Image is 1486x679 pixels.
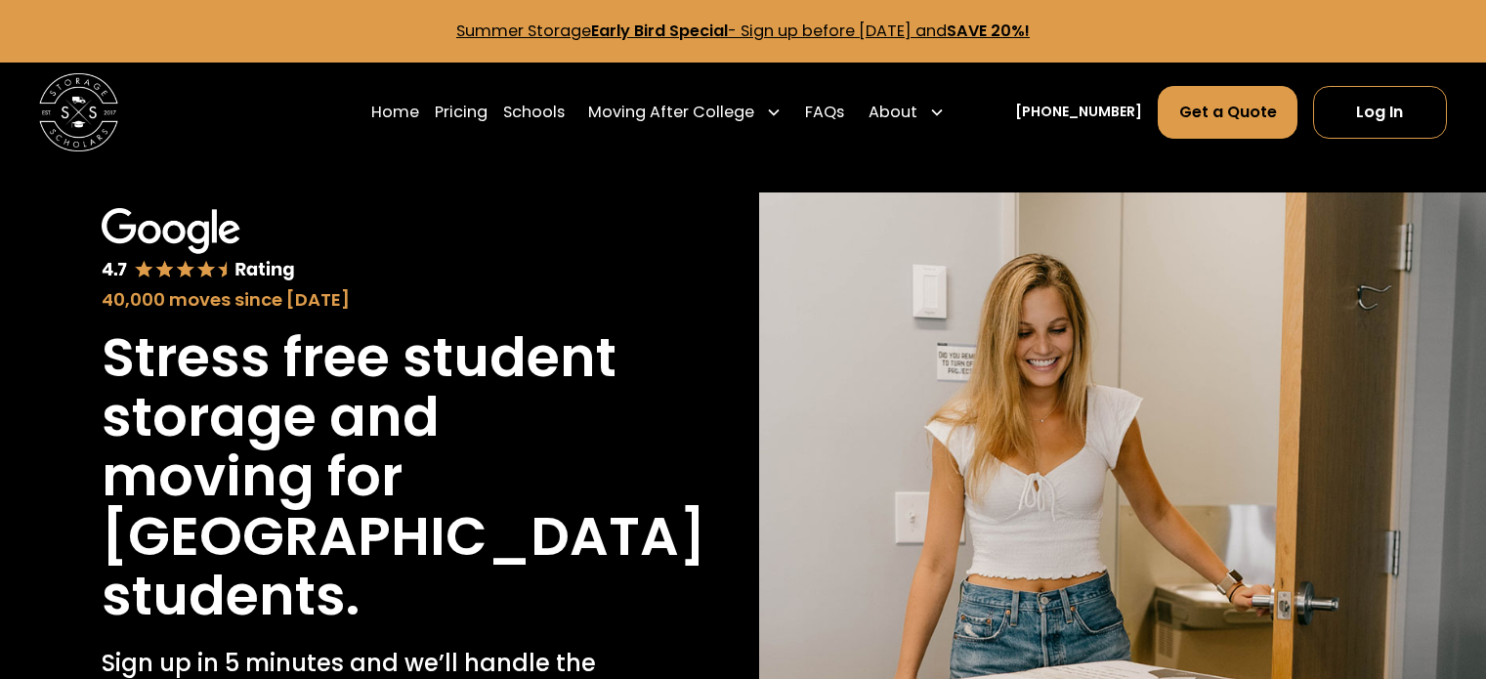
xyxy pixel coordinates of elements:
[102,208,294,282] img: Google 4.7 star rating
[102,567,360,626] h1: students.
[102,328,625,507] h1: Stress free student storage and moving for
[588,101,754,124] div: Moving After College
[1313,86,1447,139] a: Log In
[102,286,625,313] div: 40,000 moves since [DATE]
[456,20,1030,42] a: Summer StorageEarly Bird Special- Sign up before [DATE] andSAVE 20%!
[1015,102,1142,122] a: [PHONE_NUMBER]
[503,85,565,140] a: Schools
[591,20,728,42] strong: Early Bird Special
[947,20,1030,42] strong: SAVE 20%!
[861,85,953,140] div: About
[39,73,118,152] a: home
[371,85,419,140] a: Home
[805,85,844,140] a: FAQs
[435,85,488,140] a: Pricing
[580,85,789,140] div: Moving After College
[869,101,917,124] div: About
[102,507,705,567] h1: [GEOGRAPHIC_DATA]
[39,73,118,152] img: Storage Scholars main logo
[1158,86,1296,139] a: Get a Quote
